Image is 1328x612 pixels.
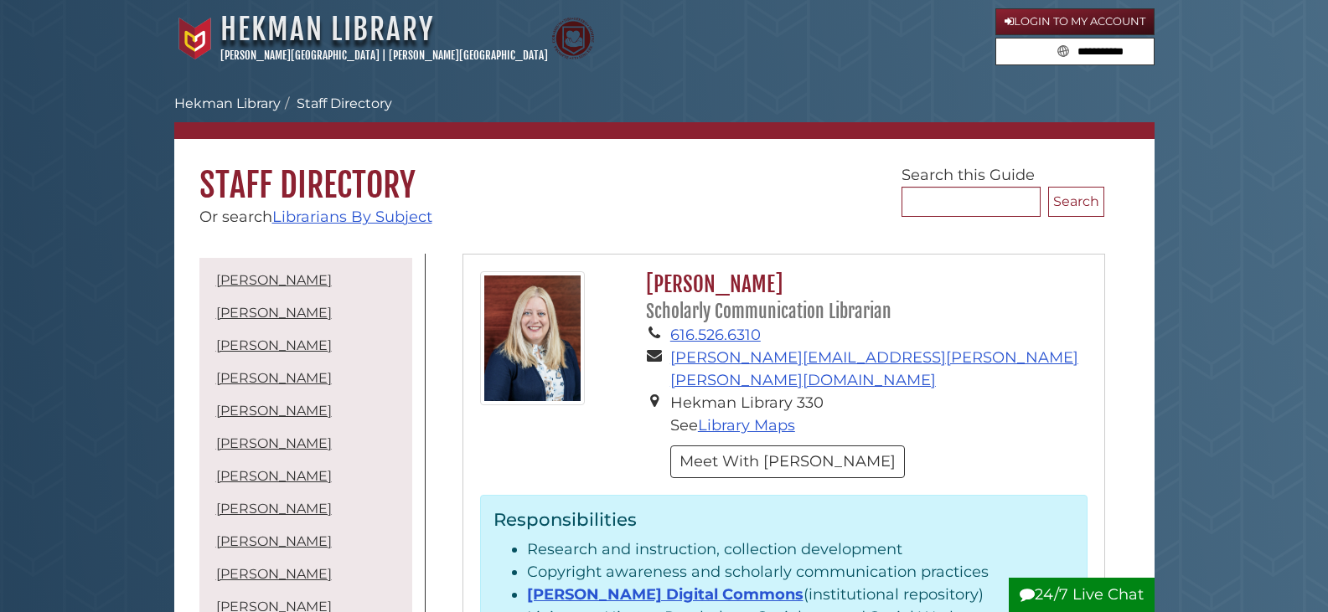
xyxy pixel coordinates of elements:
[698,416,795,435] a: Library Maps
[389,49,548,62] a: [PERSON_NAME][GEOGRAPHIC_DATA]
[297,95,392,111] a: Staff Directory
[670,348,1078,389] a: [PERSON_NAME][EMAIL_ADDRESS][PERSON_NAME][PERSON_NAME][DOMAIN_NAME]
[527,584,1074,606] li: (institutional repository)
[199,208,432,226] span: Or search
[216,435,332,451] a: [PERSON_NAME]
[670,445,905,478] button: Meet With [PERSON_NAME]
[1052,39,1074,61] button: Search
[670,392,1088,437] li: Hekman Library 330 See
[174,139,1155,206] h1: Staff Directory
[174,18,216,59] img: Calvin University
[527,585,804,604] a: [PERSON_NAME] Digital Commons
[216,403,332,419] a: [PERSON_NAME]
[216,370,332,386] a: [PERSON_NAME]
[638,271,1087,324] h2: [PERSON_NAME]
[480,271,585,405] img: gina_bolger_125x160.jpg
[527,561,1074,584] li: Copyright awareness and scholarly communication practices
[670,326,761,344] a: 616.526.6310
[216,566,332,582] a: [PERSON_NAME]
[272,208,432,226] a: Librarians By Subject
[216,533,332,549] a: [PERSON_NAME]
[216,272,332,288] a: [PERSON_NAME]
[995,8,1155,35] a: Login to My Account
[382,49,386,62] span: |
[1009,578,1155,612] button: 24/7 Live Chat
[216,305,332,321] a: [PERSON_NAME]
[174,94,1155,139] nav: breadcrumb
[216,468,332,484] a: [PERSON_NAME]
[220,11,434,48] a: Hekman Library
[995,38,1155,66] form: Search library guides, policies, and FAQs.
[527,538,1074,561] li: Research and instruction, collection development
[552,18,594,59] img: Calvin Theological Seminary
[646,301,891,322] small: Scholarly Communication Librarian
[1048,187,1104,217] button: Search
[216,337,332,353] a: [PERSON_NAME]
[174,95,281,111] a: Hekman Library
[493,508,1074,530] h3: Responsibilities
[220,49,380,62] a: [PERSON_NAME][GEOGRAPHIC_DATA]
[216,501,332,517] a: [PERSON_NAME]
